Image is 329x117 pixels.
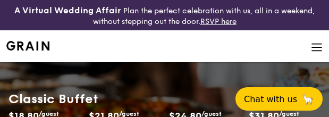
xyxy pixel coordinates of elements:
h4: A Virtual Wedding Affair [14,4,121,17]
h1: Classic Buffet [9,91,320,108]
button: Chat with us🦙 [235,87,323,111]
span: Chat with us [244,94,297,104]
img: Grain [6,41,49,51]
a: RSVP here [200,17,237,26]
img: icon-hamburger-menu.db5d7e83.svg [311,41,323,53]
a: Logotype [6,41,49,51]
span: 🦙 [301,93,314,105]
